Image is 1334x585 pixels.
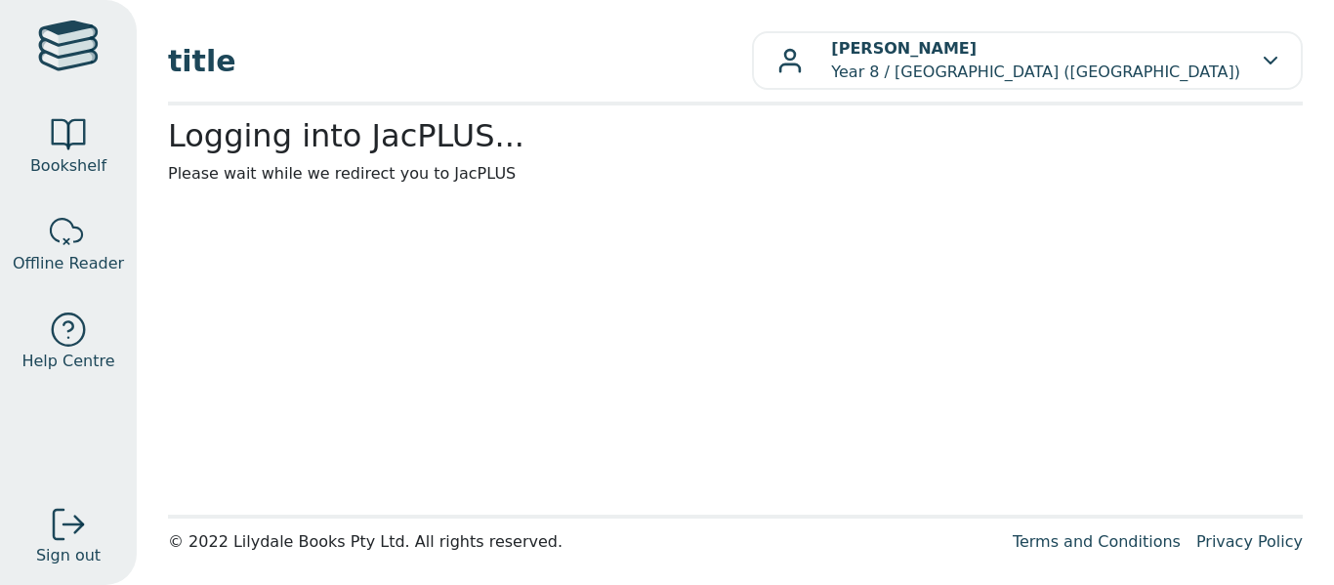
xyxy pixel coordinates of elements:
[168,117,1303,154] h2: Logging into JacPLUS...
[13,252,124,275] span: Offline Reader
[1196,532,1303,551] a: Privacy Policy
[831,39,977,58] b: [PERSON_NAME]
[752,31,1303,90] button: [PERSON_NAME]Year 8 / [GEOGRAPHIC_DATA] ([GEOGRAPHIC_DATA])
[21,350,114,373] span: Help Centre
[36,544,101,567] span: Sign out
[168,530,997,554] div: © 2022 Lilydale Books Pty Ltd. All rights reserved.
[30,154,106,178] span: Bookshelf
[168,162,1303,186] p: Please wait while we redirect you to JacPLUS
[1013,532,1181,551] a: Terms and Conditions
[831,37,1240,84] p: Year 8 / [GEOGRAPHIC_DATA] ([GEOGRAPHIC_DATA])
[168,39,752,83] span: title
